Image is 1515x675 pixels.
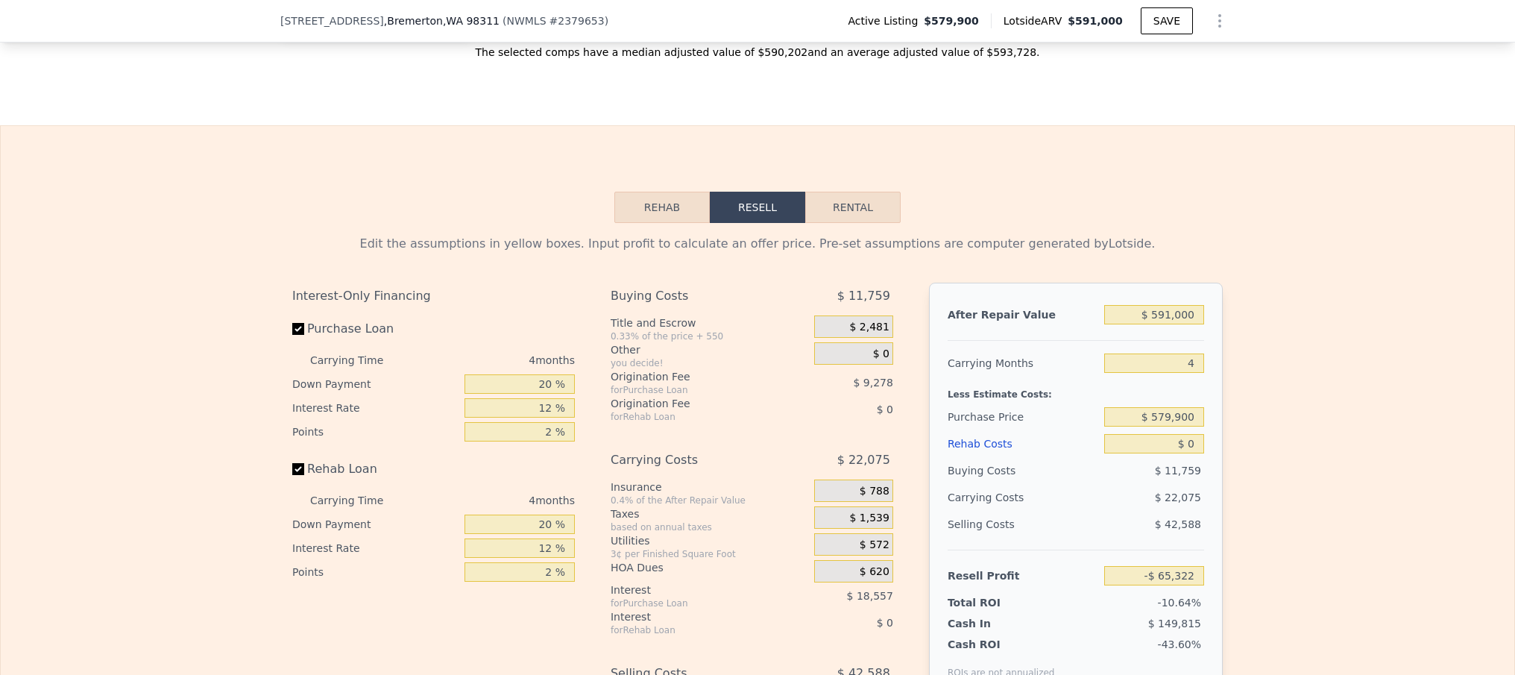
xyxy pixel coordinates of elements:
[611,609,777,624] div: Interest
[849,321,889,334] span: $ 2,481
[280,33,1235,60] div: The selected comps have a median adjusted value of $590,202 and an average adjusted value of $593...
[611,597,777,609] div: for Purchase Loan
[877,404,893,415] span: $ 0
[948,637,1055,652] div: Cash ROI
[292,235,1223,253] div: Edit the assumptions in yellow boxes. Input profit to calculate an offer price. Pre-set assumptio...
[1004,13,1068,28] span: Lotside ARV
[1205,6,1235,36] button: Show Options
[292,283,575,310] div: Interest-Only Financing
[948,301,1098,328] div: After Repair Value
[948,616,1041,631] div: Cash In
[611,583,777,597] div: Interest
[1068,15,1123,27] span: $591,000
[860,485,889,498] span: $ 788
[611,315,808,330] div: Title and Escrow
[292,536,459,560] div: Interest Rate
[1155,492,1201,503] span: $ 22,075
[292,315,459,342] label: Purchase Loan
[1141,7,1193,34] button: SAVE
[611,447,777,474] div: Carrying Costs
[292,456,459,483] label: Rehab Loan
[292,396,459,420] div: Interest Rate
[611,384,777,396] div: for Purchase Loan
[614,192,710,223] button: Rehab
[948,511,1098,538] div: Selling Costs
[292,560,459,584] div: Points
[1148,618,1201,630] span: $ 149,815
[292,463,304,475] input: Rehab Loan
[611,533,808,548] div: Utilities
[506,15,546,27] span: NWMLS
[849,512,889,525] span: $ 1,539
[847,590,893,602] span: $ 18,557
[611,330,808,342] div: 0.33% of the price + 550
[611,283,777,310] div: Buying Costs
[1155,465,1201,477] span: $ 11,759
[292,420,459,444] div: Points
[1158,638,1201,650] span: -43.60%
[611,357,808,369] div: you decide!
[384,13,500,28] span: , Bremerton
[837,447,890,474] span: $ 22,075
[443,15,500,27] span: , WA 98311
[853,377,892,389] span: $ 9,278
[710,192,805,223] button: Resell
[611,548,808,560] div: 3¢ per Finished Square Foot
[877,617,893,629] span: $ 0
[1158,597,1201,609] span: -10.64%
[611,506,808,521] div: Taxes
[924,13,979,28] span: $579,900
[310,348,407,372] div: Carrying Time
[948,595,1041,610] div: Total ROI
[1155,518,1201,530] span: $ 42,588
[848,13,924,28] span: Active Listing
[873,348,889,361] span: $ 0
[860,539,889,552] span: $ 572
[292,372,459,396] div: Down Payment
[292,512,459,536] div: Down Payment
[413,348,575,372] div: 4 months
[611,521,808,533] div: based on annual taxes
[948,562,1098,589] div: Resell Profit
[310,489,407,512] div: Carrying Time
[413,489,575,512] div: 4 months
[611,624,777,636] div: for Rehab Loan
[948,430,1098,457] div: Rehab Costs
[611,495,808,506] div: 0.4% of the After Repair Value
[948,377,1204,404] div: Less Estimate Costs:
[611,342,808,357] div: Other
[948,350,1098,377] div: Carrying Months
[611,480,808,495] div: Insurance
[837,283,890,310] span: $ 11,759
[948,404,1098,430] div: Purchase Price
[948,484,1041,511] div: Carrying Costs
[549,15,605,27] span: # 2379653
[860,565,889,579] span: $ 620
[280,13,384,28] span: [STREET_ADDRESS]
[503,13,608,28] div: ( )
[805,192,901,223] button: Rental
[292,323,304,335] input: Purchase Loan
[611,560,808,575] div: HOA Dues
[611,369,777,384] div: Origination Fee
[948,457,1098,484] div: Buying Costs
[611,411,777,423] div: for Rehab Loan
[611,396,777,411] div: Origination Fee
